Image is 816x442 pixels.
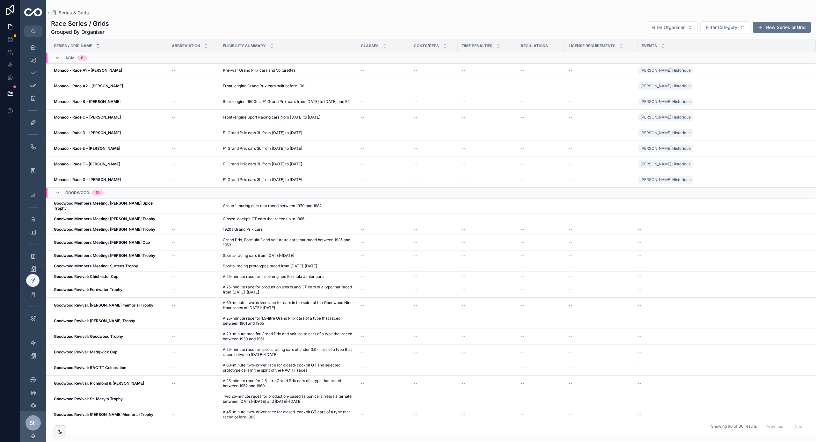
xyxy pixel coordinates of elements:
[638,128,808,138] a: [PERSON_NAME] Historique
[54,264,138,268] strong: Goodwood Members Meeting: Surtees Trophy
[521,240,561,245] a: --
[638,97,808,107] a: [PERSON_NAME] Historique
[638,216,808,221] a: --
[638,264,642,269] span: --
[569,99,634,104] a: --
[569,68,572,73] span: --
[521,68,561,73] a: --
[638,227,808,232] a: --
[462,240,513,245] a: --
[172,240,176,245] span: --
[414,68,418,73] span: --
[172,83,215,89] a: --
[569,162,572,167] span: --
[569,253,572,258] span: --
[414,83,454,89] a: --
[414,177,454,182] a: --
[569,203,572,208] span: --
[172,287,176,292] span: --
[361,240,365,245] span: --
[223,68,295,73] span: Pre-war Grand Prix cars and Voiturettes
[414,240,454,245] a: --
[638,203,642,208] span: --
[462,203,513,208] a: --
[414,99,454,104] a: --
[65,190,89,195] span: Goodwood
[172,274,176,279] span: --
[569,216,634,221] a: --
[414,177,418,182] span: --
[638,65,808,76] a: [PERSON_NAME] Historique
[640,162,691,167] span: [PERSON_NAME] Historique
[521,146,525,151] span: --
[569,146,572,151] span: --
[223,83,353,89] a: Front-engine Grand Prix cars built before 1961
[414,115,418,120] span: --
[361,99,365,104] span: --
[638,82,693,90] a: [PERSON_NAME] Historique
[414,253,454,258] a: --
[172,130,176,135] span: --
[462,68,465,73] span: --
[462,227,513,232] a: --
[223,216,304,221] span: Closed-cockpit GT cars that raced up to 1966
[414,227,418,232] span: --
[361,216,406,221] a: --
[569,99,572,104] span: --
[223,253,353,258] a: Sports-racing cars from [DATE]-[DATE]
[462,130,513,135] a: --
[54,68,122,73] strong: Monaco - Race A1 – [PERSON_NAME]
[172,240,215,245] a: --
[361,240,406,245] a: --
[223,216,353,221] a: Closed-cockpit GT cars that raced up to 1966
[361,99,406,104] a: --
[54,264,164,269] a: Goodwood Members Meeting: Surtees Trophy
[172,216,215,221] a: --
[638,175,808,185] a: [PERSON_NAME] Historique
[414,253,418,258] span: --
[361,274,406,279] a: --
[172,130,215,135] a: --
[172,216,176,221] span: --
[361,264,406,269] a: --
[54,177,121,182] strong: Monaco - Race G – [PERSON_NAME]
[172,203,215,208] a: --
[638,216,642,221] span: --
[462,83,465,89] span: --
[638,274,808,279] a: --
[646,21,698,33] button: Select Button
[638,203,808,208] a: --
[638,240,808,245] a: --
[414,203,418,208] span: --
[521,203,525,208] span: --
[462,99,465,104] span: --
[462,115,465,120] span: --
[54,216,164,221] a: Goodwood Members Meeting: [PERSON_NAME] Trophy
[638,264,808,269] a: --
[361,227,406,232] a: --
[223,227,263,232] span: 1920s Grand Prix cars
[54,146,164,151] a: Monaco - Race E – [PERSON_NAME]
[638,159,808,169] a: [PERSON_NAME] Historique
[361,177,406,182] a: --
[223,162,353,167] a: F1 Grand Prix cars 3L from [DATE] to [DATE]
[638,176,693,184] a: [PERSON_NAME] Historique
[521,227,525,232] span: --
[462,253,513,258] a: --
[414,130,418,135] span: --
[172,253,215,258] a: --
[54,115,121,120] strong: Monaco - Race C – [PERSON_NAME]
[223,115,320,120] span: Front-engine Sport Racing cars from [DATE] to [DATE]
[361,203,406,208] a: --
[569,115,572,120] span: --
[54,274,164,279] a: Goodwood Revival: Chichester Cup
[521,83,525,89] span: --
[521,274,561,279] a: --
[569,227,634,232] a: --
[361,287,365,292] span: --
[223,130,353,135] a: F1 Grand Prix cars 3L from [DATE] to [DATE]
[361,227,365,232] span: --
[753,22,811,33] a: New Series or Grid
[638,145,693,152] a: [PERSON_NAME] Historique
[462,264,513,269] a: --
